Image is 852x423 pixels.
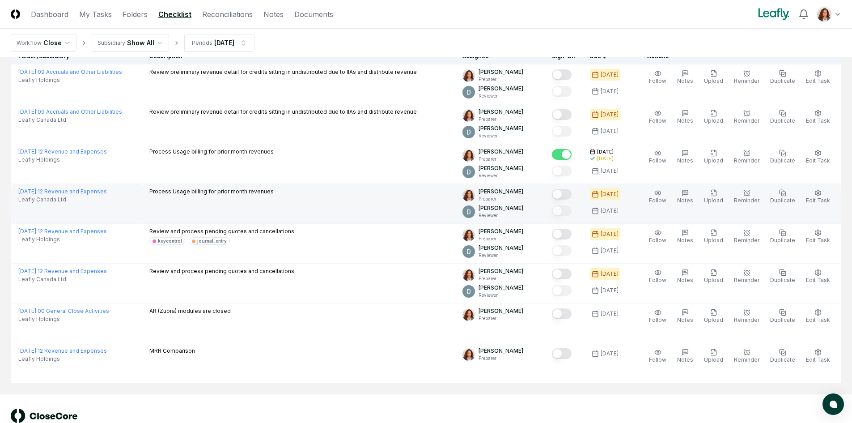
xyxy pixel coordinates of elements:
img: logo [11,409,78,423]
p: AR (Zuora) modules are closed [149,307,231,315]
span: Edit Task [806,197,830,204]
img: ACg8ocLdVaUJ3SPYiWtV1SCOCLc5fH8jwZS3X49UX5Q0z8zS0ESX3Ok=s96-c [462,109,475,122]
a: [DATE]:09 Accruals and Other Liabilities [18,68,122,75]
p: Reviewer [479,172,523,179]
button: Edit Task [804,68,832,87]
p: Preparer [479,156,523,162]
span: Follow [649,197,666,204]
button: Upload [702,227,725,246]
button: Follow [647,347,668,366]
button: Upload [702,108,725,127]
a: My Tasks [79,9,112,20]
button: Reminder [732,148,761,167]
button: Upload [702,188,725,206]
span: Leafly Holdings [18,315,60,323]
div: [DATE] [601,207,619,215]
button: Reminder [732,68,761,87]
button: Reminder [732,108,761,127]
button: atlas-launcher [822,393,844,415]
p: Preparer [479,196,523,202]
a: [DATE]:12 Revenue and Expenses [18,347,107,354]
span: [DATE] : [18,228,38,235]
p: Review and process pending quotes and cancellations [149,267,294,275]
a: [DATE]:12 Revenue and Expenses [18,188,107,195]
span: [DATE] : [18,68,38,75]
p: [PERSON_NAME] [479,164,523,172]
p: [PERSON_NAME] [479,347,523,355]
button: Edit Task [804,148,832,167]
span: Notes [677,277,693,283]
span: Reminder [734,77,759,84]
span: Notes [677,157,693,164]
span: Leafly Canada Ltd. [18,196,68,204]
span: Edit Task [806,356,830,363]
span: Reminder [734,197,759,204]
button: Follow [647,148,668,167]
img: ACg8ocLeIi4Jlns6Fsr4lO0wQ1XJrFQvF4yUjbLrd1AsCAOmrfa1KQ=s96-c [462,245,475,258]
div: keycontrol [158,238,182,244]
p: Reviewer [479,132,523,139]
button: Edit Task [804,267,832,286]
span: Duplicate [770,77,795,84]
div: [DATE] [214,38,234,47]
p: Review and process pending quotes and cancellations [149,227,294,235]
button: Notes [675,188,695,206]
span: Notes [677,356,693,363]
button: Mark complete [552,348,572,359]
span: Leafly Holdings [18,355,60,363]
button: Notes [675,227,695,246]
button: Duplicate [768,148,797,167]
span: Notes [677,316,693,323]
a: Notes [263,9,284,20]
span: Reminder [734,316,759,323]
p: Process Usage billing for prior month revenues [149,188,274,196]
span: Edit Task [806,237,830,244]
button: Notes [675,307,695,326]
button: Follow [647,108,668,127]
button: Follow [647,307,668,326]
div: [DATE] [601,71,619,79]
button: Follow [647,227,668,246]
button: Duplicate [768,108,797,127]
a: Documents [294,9,333,20]
p: Process Usage billing for prior month revenues [149,148,274,156]
span: Follow [649,277,666,283]
span: Reminder [734,117,759,124]
div: [DATE] [601,230,619,238]
img: ACg8ocLdVaUJ3SPYiWtV1SCOCLc5fH8jwZS3X49UX5Q0z8zS0ESX3Ok=s96-c [462,149,475,162]
p: Preparer [479,76,523,83]
span: Upload [704,277,723,283]
div: [DATE] [601,87,619,95]
button: Notes [675,267,695,286]
span: [DATE] : [18,148,38,155]
p: Reviewer [479,292,523,299]
button: Mark complete [552,166,572,176]
button: Mark complete [552,308,572,319]
p: [PERSON_NAME] [479,68,523,76]
span: [DATE] : [18,347,38,354]
a: [DATE]:09 Accruals and Other Liabilities [18,108,122,115]
img: ACg8ocLdVaUJ3SPYiWtV1SCOCLc5fH8jwZS3X49UX5Q0z8zS0ESX3Ok=s96-c [817,7,831,21]
p: Review preliminary revenue detail for credits sitting in undistributed due to IIAs and distribute... [149,68,417,76]
div: [DATE] [601,167,619,175]
p: [PERSON_NAME] [479,85,523,93]
button: Reminder [732,307,761,326]
p: Preparer [479,355,523,362]
button: Reminder [732,347,761,366]
p: Preparer [479,235,523,242]
span: Notes [677,197,693,204]
span: Reminder [734,356,759,363]
div: [DATE] [601,310,619,318]
button: Edit Task [804,347,832,366]
a: [DATE]:12 Revenue and Expenses [18,228,107,235]
span: Duplicate [770,157,795,164]
span: Upload [704,117,723,124]
span: Edit Task [806,157,830,164]
div: [DATE] [601,350,619,358]
span: Reminder [734,157,759,164]
span: Duplicate [770,117,795,124]
div: [DATE] [601,247,619,255]
p: [PERSON_NAME] [479,244,523,252]
span: Follow [649,117,666,124]
button: Mark complete [552,69,572,80]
